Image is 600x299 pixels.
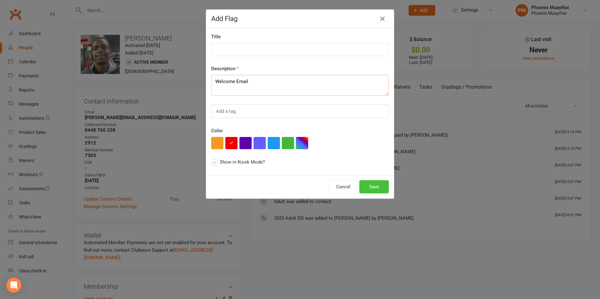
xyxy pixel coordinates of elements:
[220,158,265,165] span: Show in Kiosk Mode?
[211,15,389,23] h4: Add Flag
[378,14,388,24] button: Close
[211,65,239,72] label: Description
[359,180,389,193] button: Save
[215,107,238,115] input: Add a tag
[211,127,223,134] label: Color
[211,33,221,40] label: Title
[329,180,358,193] button: Cancel
[6,278,21,293] div: Open Intercom Messenger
